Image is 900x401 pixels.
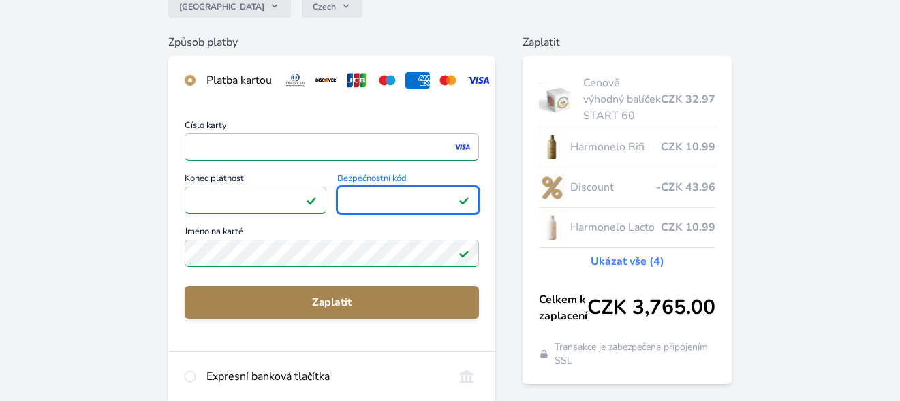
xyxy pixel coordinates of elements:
img: jcb.svg [344,72,369,89]
div: Expresní banková tlačítka [206,368,443,385]
iframe: Iframe pro datum vypršení platnosti [191,191,320,210]
img: CLEAN_BIFI_se_stinem_x-lo.jpg [539,130,565,164]
span: Cenově výhodný balíček START 60 [583,75,661,124]
img: diners.svg [283,72,308,89]
span: Czech [313,1,336,12]
img: visa [453,141,471,153]
span: Discount [570,179,656,195]
input: Jméno na kartěPlatné pole [185,240,479,267]
span: Číslo karty [185,121,479,133]
h6: Zaplatit [523,34,732,50]
span: Zaplatit [196,294,468,310]
button: Zaplatit [185,286,479,319]
span: Celkem k zaplacení [539,291,587,324]
img: amex.svg [405,72,431,89]
img: start.jpg [539,82,578,116]
iframe: Iframe pro bezpečnostní kód [343,191,473,210]
span: [GEOGRAPHIC_DATA] [179,1,264,12]
div: Platba kartou [206,72,272,89]
img: discount-lo.png [539,170,565,204]
span: Transakce je zabezpečena připojením SSL [555,340,715,368]
span: Jméno na kartě [185,227,479,240]
h6: Způsob platby [168,34,495,50]
img: Platné pole [459,195,469,206]
img: visa.svg [466,72,491,89]
span: CZK 3,765.00 [587,295,715,320]
span: CZK 10.99 [661,139,715,155]
img: CLEAN_LACTO_se_stinem_x-hi-lo.jpg [539,210,565,244]
a: Ukázat vše (4) [591,253,664,270]
img: Platné pole [459,248,469,259]
span: Bezpečnostní kód [337,174,479,187]
span: CZK 10.99 [661,219,715,236]
img: discover.svg [313,72,339,89]
iframe: Iframe pro číslo karty [191,138,473,157]
span: Harmonelo Lacto [570,219,661,236]
img: maestro.svg [375,72,400,89]
span: -CZK 43.96 [656,179,715,195]
span: Konec platnosti [185,174,326,187]
img: Platné pole [306,195,317,206]
img: onlineBanking_CZ.svg [454,368,479,385]
span: Harmonelo Bifi [570,139,661,155]
img: mc.svg [435,72,461,89]
span: CZK 32.97 [661,91,715,108]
